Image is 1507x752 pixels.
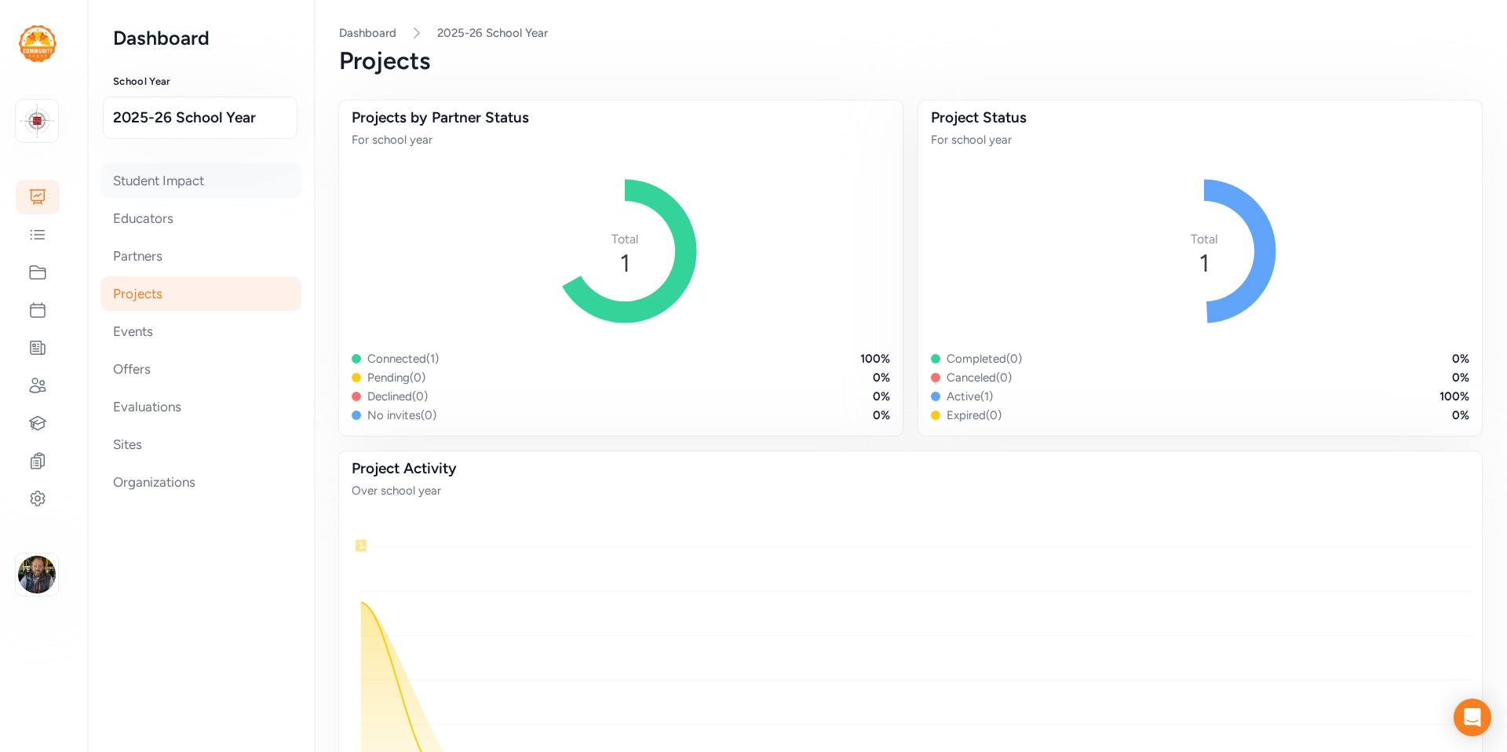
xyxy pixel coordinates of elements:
[100,427,301,462] div: Sites
[352,458,1469,480] div: Project Activity
[367,407,436,423] div: No invites ( 0 )
[100,314,301,349] div: Events
[931,107,1469,129] div: Project Status
[931,132,1469,148] div: For school year
[1452,407,1469,423] div: 0 %
[100,163,301,198] div: Student Impact
[367,370,425,385] div: Pending ( 0 )
[367,351,439,367] div: Connected ( 1 )
[100,276,301,311] div: Projects
[20,104,54,138] img: logo
[352,483,1469,498] div: Over school year
[947,370,1012,385] div: Canceled ( 0 )
[947,351,1022,367] div: Completed ( 0 )
[437,25,548,41] a: 2025-26 School Year
[947,407,1002,423] div: Expired ( 0 )
[1452,370,1469,385] div: 0 %
[100,465,301,499] div: Organizations
[860,351,890,367] div: 100 %
[339,25,1482,41] nav: Breadcrumb
[103,97,297,139] button: 2025-26 School Year
[113,25,289,50] h2: Dashboard
[947,389,993,404] div: Active ( 1 )
[113,75,289,88] h3: School Year
[352,107,890,129] div: Projects by Partner Status
[1439,389,1469,404] div: 100 %
[1454,699,1491,736] div: Open Intercom Messenger
[367,389,428,404] div: Declined ( 0 )
[100,352,301,386] div: Offers
[113,107,287,129] span: 2025-26 School Year
[100,239,301,273] div: Partners
[873,407,890,423] div: 0 %
[339,26,396,40] a: Dashboard
[339,47,1482,75] div: Projects
[873,389,890,404] div: 0 %
[352,132,890,148] div: For school year
[873,370,890,385] div: 0 %
[1452,351,1469,367] div: 0 %
[100,389,301,424] div: Evaluations
[19,25,57,62] img: logo
[100,201,301,235] div: Educators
